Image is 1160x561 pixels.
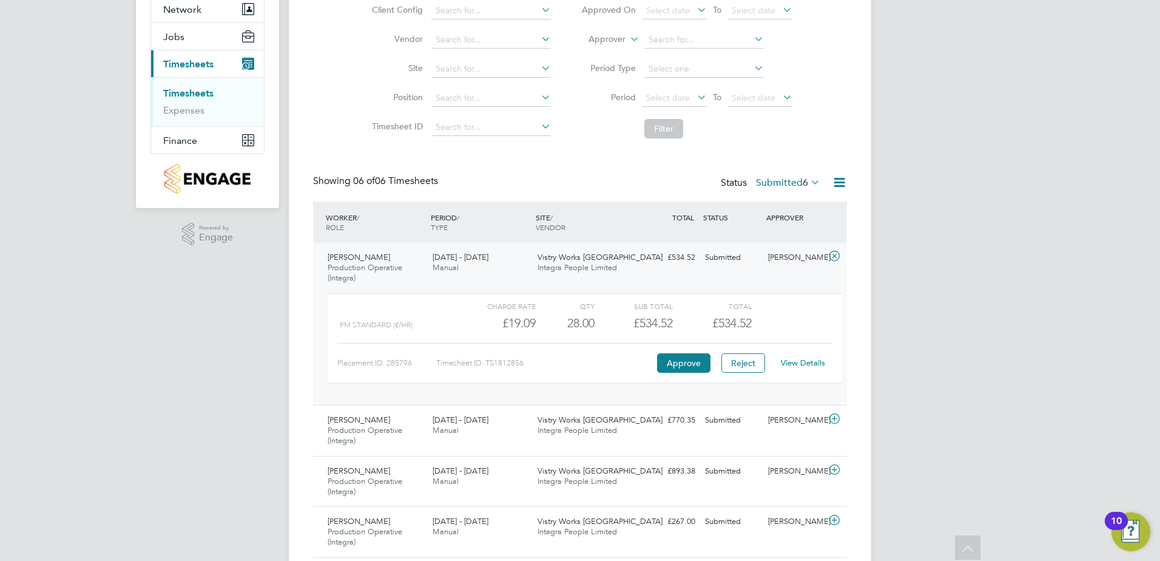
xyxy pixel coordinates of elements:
div: Submitted [700,248,763,268]
span: Jobs [163,31,184,42]
span: Select date [646,5,690,16]
span: Network [163,4,201,15]
input: Search for... [431,119,551,136]
button: Filter [644,119,683,138]
span: Production Operative (Integra) [328,425,402,446]
div: Total [673,299,751,313]
div: £534.52 [637,248,700,268]
div: Timesheet ID: TS1812856 [436,353,654,373]
input: Search for... [431,32,551,49]
div: £534.52 [595,313,673,333]
div: QTY [536,299,595,313]
span: / [457,212,459,222]
button: Open Resource Center, 10 new notifications [1111,512,1150,551]
img: countryside-properties-logo-retina.png [164,164,250,194]
div: WORKER [323,206,428,238]
input: Search for... [644,32,764,49]
span: To [709,89,725,105]
a: Powered byEngage [182,223,234,246]
div: £770.35 [637,410,700,430]
div: SITE [533,206,638,238]
div: [PERSON_NAME] [763,461,826,481]
label: Position [368,92,423,103]
span: Finance [163,135,197,146]
span: Integra People Limited [538,425,617,435]
div: [PERSON_NAME] [763,512,826,532]
label: Timesheet ID [368,121,423,132]
span: Select date [732,5,775,16]
div: 10 [1111,521,1122,537]
div: £893.38 [637,461,700,481]
input: Search for... [431,90,551,107]
span: Manual [433,425,459,435]
div: Status [721,175,823,192]
div: Placement ID: 285796 [337,353,436,373]
div: Submitted [700,410,763,430]
div: Submitted [700,512,763,532]
span: Production Operative (Integra) [328,262,402,283]
div: Sub Total [595,299,673,313]
div: 28.00 [536,313,595,333]
span: [PERSON_NAME] [328,516,390,526]
div: Submitted [700,461,763,481]
button: Finance [151,127,264,154]
span: £534.52 [712,316,752,330]
span: PM Standard (£/HR) [340,321,413,329]
span: [PERSON_NAME] [328,252,390,262]
span: Integra People Limited [538,476,617,486]
label: Site [368,63,423,73]
span: 06 Timesheets [353,175,438,187]
div: PERIOD [428,206,533,238]
span: Integra People Limited [538,526,617,537]
label: Submitted [756,177,820,189]
span: [DATE] - [DATE] [433,252,488,262]
a: Go to home page [150,164,265,194]
span: TOTAL [672,212,694,222]
label: Approver [571,33,626,46]
span: Vistry Works [GEOGRAPHIC_DATA] [538,415,663,425]
span: Vistry Works [GEOGRAPHIC_DATA] [538,516,663,526]
span: Timesheets [163,58,214,70]
input: Search for... [431,61,551,78]
div: Charge rate [457,299,536,313]
span: Select date [732,92,775,103]
button: Timesheets [151,50,264,77]
span: Vistry Works [GEOGRAPHIC_DATA] [538,252,663,262]
span: [PERSON_NAME] [328,466,390,476]
label: Period [581,92,636,103]
span: Integra People Limited [538,262,617,273]
input: Search for... [431,2,551,19]
span: VENDOR [536,222,565,232]
span: Engage [199,233,233,243]
span: [DATE] - [DATE] [433,466,488,476]
div: £267.00 [637,512,700,532]
span: / [550,212,553,222]
span: / [357,212,359,222]
span: Manual [433,262,459,273]
a: View Details [781,358,825,368]
span: 06 of [353,175,375,187]
span: Production Operative (Integra) [328,526,402,547]
button: Jobs [151,23,264,50]
span: Manual [433,526,459,537]
div: [PERSON_NAME] [763,410,826,430]
div: STATUS [700,206,763,228]
span: [DATE] - [DATE] [433,516,488,526]
div: Timesheets [151,77,264,126]
span: Manual [433,476,459,486]
button: Approve [657,353,710,373]
span: Vistry Works [GEOGRAPHIC_DATA] [538,466,663,476]
div: £19.09 [457,313,536,333]
label: Period Type [581,63,636,73]
label: Vendor [368,33,423,44]
span: [PERSON_NAME] [328,415,390,425]
span: Select date [646,92,690,103]
div: [PERSON_NAME] [763,248,826,268]
input: Select one [644,61,764,78]
a: Expenses [163,104,204,116]
div: APPROVER [763,206,826,228]
span: ROLE [326,222,344,232]
span: To [709,2,725,18]
span: Production Operative (Integra) [328,476,402,497]
a: Timesheets [163,87,214,99]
